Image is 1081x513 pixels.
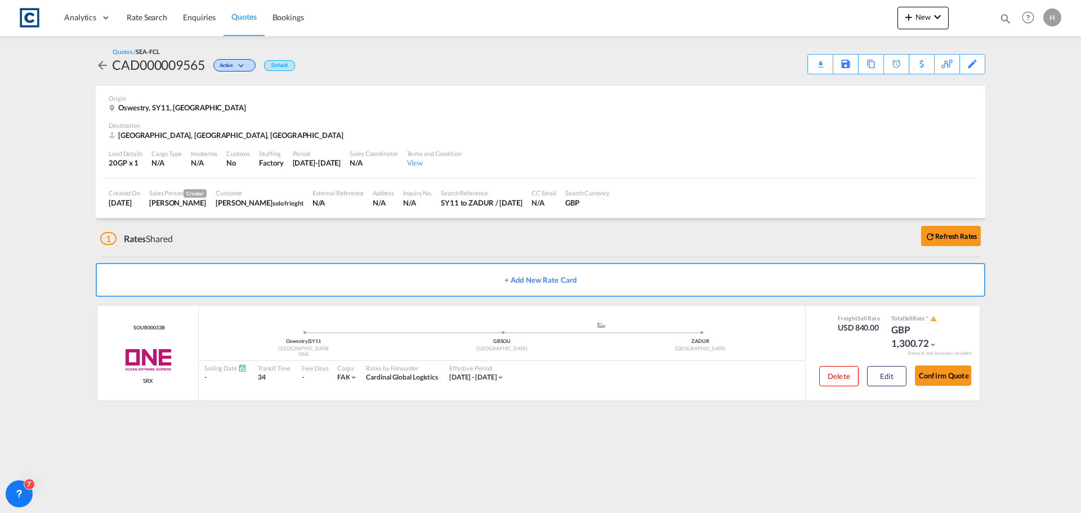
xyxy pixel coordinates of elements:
[17,5,42,30] img: 1fdb9190129311efbfaf67cbb4249bed.jpeg
[293,149,341,158] div: Period
[204,364,247,372] div: Sailing Date
[286,338,309,344] span: Oswestry
[337,373,350,381] span: FAK
[309,338,321,344] span: SY11
[127,12,167,22] span: Rate Search
[838,314,880,322] div: Freight Rate
[109,189,140,197] div: Created On
[204,351,403,358] div: ONE
[149,198,207,208] div: Hannah Nutter
[925,231,935,242] md-icon: icon-refresh
[366,373,438,382] div: Cardinal Global Logistics
[350,149,397,158] div: Sales Coordinator
[312,189,364,197] div: External Reference
[183,12,216,22] span: Enquiries
[403,198,432,208] div: N/A
[902,10,915,24] md-icon: icon-plus 400-fg
[999,12,1012,25] md-icon: icon-magnify
[601,338,799,345] div: ZADUR
[921,226,981,246] button: icon-refreshRefresh Rates
[915,365,971,386] button: Confirm Quote
[151,158,182,168] div: N/A
[449,373,497,381] span: [DATE] - [DATE]
[897,7,949,29] button: icon-plus 400-fgNewicon-chevron-down
[109,158,142,168] div: 20GP x 1
[136,48,159,55] span: SEA-FCL
[109,149,142,158] div: Load Details
[191,149,217,158] div: Incoterms
[814,56,827,65] md-icon: icon-download
[238,364,247,372] md-icon: Schedules Available
[96,56,112,74] div: icon-arrow-left
[350,158,397,168] div: N/A
[601,345,799,353] div: [GEOGRAPHIC_DATA]
[259,149,283,158] div: Stuffing
[891,323,948,350] div: GBP 1,300.72
[216,189,303,197] div: Customer
[497,373,504,381] md-icon: icon-chevron-down
[403,189,432,197] div: Inquiry No.
[403,338,601,345] div: GBSOU
[373,198,394,208] div: N/A
[441,189,522,197] div: Search Reference
[407,158,462,168] div: View
[259,158,283,168] div: Factory Stuffing
[449,364,505,372] div: Effective Period
[264,60,295,71] div: Default
[258,373,291,382] div: 34
[151,149,182,158] div: Cargo Type
[1019,8,1038,27] span: Help
[833,55,858,74] div: Save As Template
[373,189,394,197] div: Address
[302,373,304,382] div: -
[191,158,204,168] div: N/A
[1043,8,1061,26] div: H
[96,263,985,297] button: + Add New Rate Card
[312,198,364,208] div: N/A
[929,341,937,349] md-icon: icon-chevron-down
[814,55,827,65] div: Quote PDF is not available at this time
[100,232,117,245] span: 1
[273,12,304,22] span: Bookings
[565,198,610,208] div: GBP
[100,233,173,245] div: Shared
[531,198,556,208] div: N/A
[930,315,937,322] md-icon: icon-alert
[220,62,236,73] span: Active
[204,373,247,382] div: -
[931,10,944,24] md-icon: icon-chevron-down
[819,366,859,386] button: Delete
[131,324,164,332] span: SOUB00033B
[857,315,867,322] span: Sell
[935,232,977,240] b: Refresh Rates
[366,364,438,372] div: Rates by Forwarder
[64,12,96,23] span: Analytics
[204,345,403,353] div: [GEOGRAPHIC_DATA]
[184,189,207,198] span: Creator
[900,350,980,356] div: Remark and Inclusion included
[109,121,972,130] div: Destination
[118,103,246,112] span: Oswestry, SY11, [GEOGRAPHIC_DATA]
[337,364,358,372] div: Cargo
[999,12,1012,29] div: icon-magnify
[124,233,146,244] span: Rates
[1019,8,1043,28] div: Help
[149,189,207,198] div: Sales Person
[595,322,608,328] md-icon: assets/icons/custom/ship-fill.svg
[236,63,249,69] md-icon: icon-chevron-down
[109,198,140,208] div: 3 Sep 2025
[902,12,944,21] span: New
[924,315,929,322] span: Subject to Remarks
[441,198,522,208] div: SY11 to ZADUR / 3 Sep 2025
[143,377,153,385] span: SRX
[113,47,160,56] div: Quotes /SEA-FCL
[350,373,358,381] md-icon: icon-chevron-down
[109,94,972,102] div: Origin
[109,130,346,140] div: ZADUR, Durban, Africa
[258,364,291,372] div: Transit Time
[565,189,610,197] div: Search Currency
[293,158,341,168] div: 30 Sep 2025
[302,364,329,372] div: Free Days
[891,314,948,323] div: Total Rate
